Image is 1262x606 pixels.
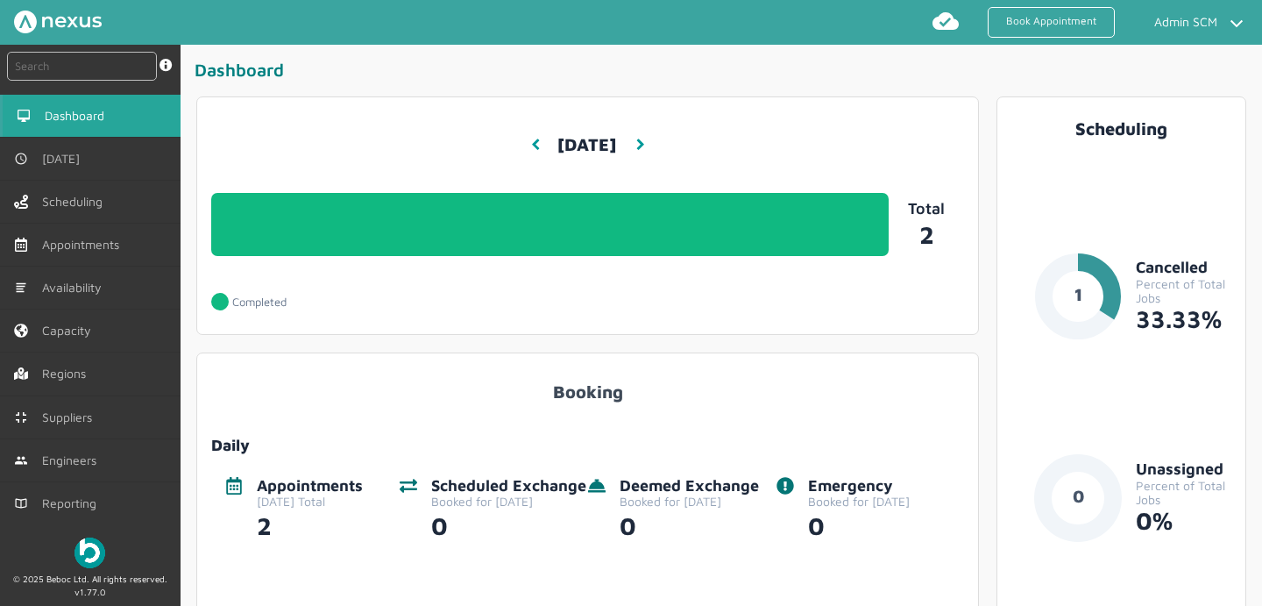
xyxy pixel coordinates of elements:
span: Dashboard [45,109,111,123]
span: Engineers [42,453,103,467]
img: Nexus [14,11,102,33]
img: md-time.svg [14,152,28,166]
img: md-contract.svg [14,410,28,424]
input: Search by: Ref, PostCode, MPAN, MPRN, Account, Customer [7,52,157,81]
div: Unassigned [1136,460,1231,479]
span: Availability [42,281,109,295]
div: [DATE] Total [257,495,363,509]
span: Scheduling [42,195,110,209]
text: 1 [1074,284,1081,304]
img: md-cloud-done.svg [932,7,960,35]
img: regions.left-menu.svg [14,367,28,381]
a: Book Appointment [988,7,1115,38]
div: Booked for [DATE] [431,495,586,509]
div: Deemed Exchange [620,477,759,495]
div: Appointments [257,477,363,495]
div: Cancelled [1136,259,1231,277]
a: 0UnassignedPercent of Total Jobs0% [1011,454,1231,570]
span: Reporting [42,496,103,510]
div: 0 [808,509,910,540]
div: Dashboard [195,59,1255,88]
p: Completed [232,296,287,309]
div: 2 [257,509,363,540]
div: Emergency [808,477,910,495]
div: 0 [431,509,586,540]
span: Suppliers [42,410,99,424]
h3: [DATE] [557,121,616,169]
a: Completed [211,284,315,320]
p: Total [889,200,964,218]
img: md-people.svg [14,453,28,467]
div: Booked for [DATE] [620,495,759,509]
div: Percent of Total Jobs [1136,479,1231,507]
div: Daily [211,437,965,455]
div: 0% [1136,507,1231,535]
div: Booking [211,367,965,402]
div: Booked for [DATE] [808,495,910,509]
img: md-book.svg [14,496,28,510]
div: Percent of Total Jobs [1136,277,1231,305]
img: scheduling-left-menu.svg [14,195,28,209]
img: appointments-left-menu.svg [14,238,28,252]
span: Capacity [42,324,98,338]
img: capacity-left-menu.svg [14,324,28,338]
span: Regions [42,367,93,381]
a: 2 [889,217,964,249]
img: md-list.svg [14,281,28,295]
img: md-desktop.svg [17,109,31,123]
div: 0 [620,509,759,540]
div: 33.33% [1136,305,1231,333]
div: Scheduled Exchange [431,477,586,495]
span: [DATE] [42,152,87,166]
div: Scheduling [1011,118,1231,139]
a: 1CancelledPercent of Total Jobs33.33% [1011,253,1231,368]
img: Beboc Logo [74,538,105,568]
span: Appointments [42,238,126,252]
text: 0 [1072,486,1083,506]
